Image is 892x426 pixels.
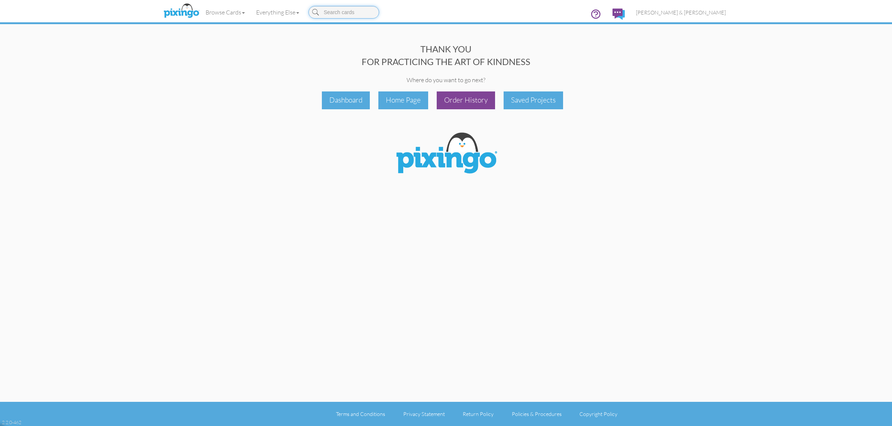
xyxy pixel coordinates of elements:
a: Everything Else [251,3,305,22]
a: Return Policy [463,411,494,417]
div: Home Page [378,91,428,109]
a: [PERSON_NAME] & [PERSON_NAME] [630,3,731,22]
div: Order History [437,91,495,109]
img: pixingo logo [162,2,201,20]
img: Pixingo Logo [390,128,502,181]
a: Policies & Procedures [512,411,562,417]
div: Where do you want to go next? [161,76,731,84]
div: Saved Projects [504,91,563,109]
img: comments.svg [613,9,625,20]
div: 2.2.0-462 [2,419,21,426]
input: Search cards [308,6,379,19]
div: THANK YOU FOR PRACTICING THE ART OF KINDNESS [161,43,731,68]
div: Dashboard [322,91,370,109]
a: Copyright Policy [579,411,617,417]
span: [PERSON_NAME] & [PERSON_NAME] [636,9,726,16]
a: Terms and Conditions [336,411,385,417]
a: Privacy Statement [403,411,445,417]
a: Browse Cards [200,3,251,22]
